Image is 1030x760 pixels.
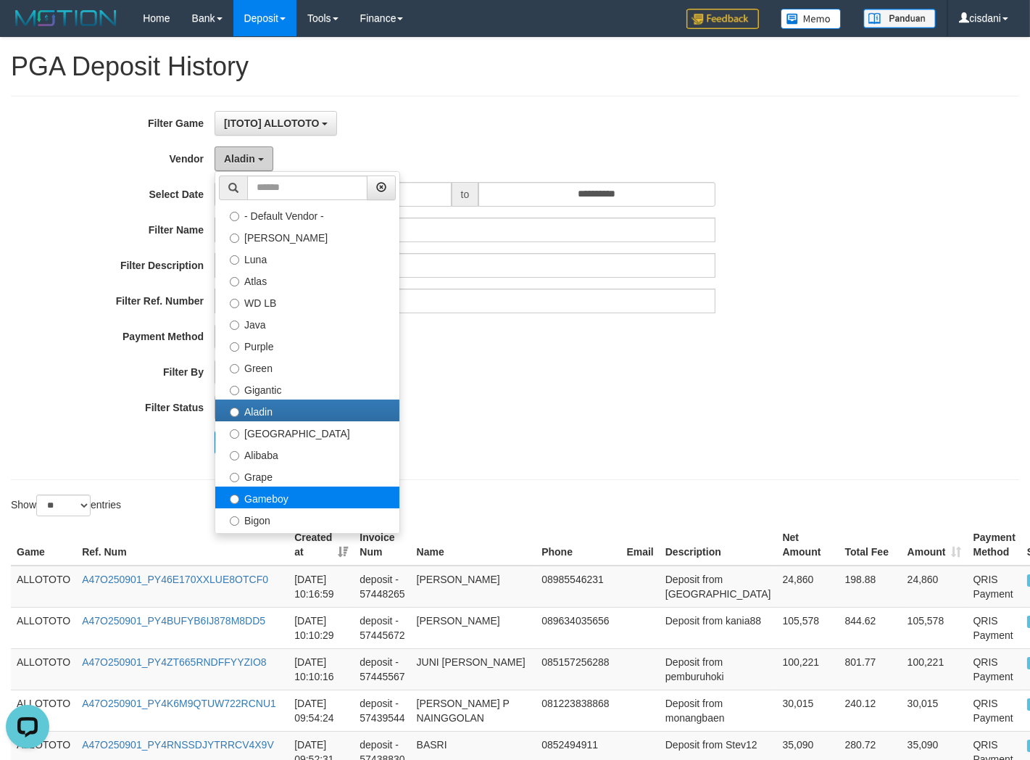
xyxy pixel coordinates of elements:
[354,690,410,731] td: deposit - 57439544
[215,378,399,400] label: Gigantic
[968,648,1021,690] td: QRIS Payment
[354,648,410,690] td: deposit - 57445567
[354,524,410,566] th: Invoice Num
[36,495,91,516] select: Showentries
[839,566,902,608] td: 198.88
[968,566,1021,608] td: QRIS Payment
[777,648,839,690] td: 100,221
[968,690,1021,731] td: QRIS Payment
[215,443,399,465] label: Alibaba
[288,690,354,731] td: [DATE] 09:54:24
[660,648,777,690] td: Deposit from pemburuhoki
[902,648,968,690] td: 100,221
[230,473,239,482] input: Grape
[288,648,354,690] td: [DATE] 10:10:16
[76,524,288,566] th: Ref. Num
[902,607,968,648] td: 105,578
[215,421,399,443] label: [GEOGRAPHIC_DATA]
[215,204,399,226] label: - Default Vendor -
[230,342,239,352] input: Purple
[902,566,968,608] td: 24,860
[230,299,239,308] input: WD LB
[230,212,239,221] input: - Default Vendor -
[411,524,536,566] th: Name
[230,277,239,286] input: Atlas
[536,566,620,608] td: 08985546231
[288,524,354,566] th: Created at: activate to sort column ascending
[215,313,399,334] label: Java
[777,690,839,731] td: 30,015
[215,226,399,247] label: [PERSON_NAME]
[230,516,239,526] input: Bigon
[215,291,399,313] label: WD LB
[215,508,399,530] label: Bigon
[11,648,76,690] td: ALLOTOTO
[230,386,239,395] input: Gigantic
[411,607,536,648] td: [PERSON_NAME]
[215,146,273,171] button: Aladin
[11,566,76,608] td: ALLOTOTO
[288,566,354,608] td: [DATE] 10:16:59
[11,524,76,566] th: Game
[288,607,354,648] td: [DATE] 10:10:29
[11,495,121,516] label: Show entries
[215,356,399,378] label: Green
[224,153,255,165] span: Aladin
[839,648,902,690] td: 801.77
[215,247,399,269] label: Luna
[354,607,410,648] td: deposit - 57445672
[660,524,777,566] th: Description
[902,690,968,731] td: 30,015
[82,656,266,668] a: A47O250901_PY4ZT665RNDFFYYZIO8
[82,615,265,627] a: A47O250901_PY4BUFYB6IJ878M8DD5
[215,400,399,421] label: Aladin
[902,524,968,566] th: Amount: activate to sort column ascending
[11,7,121,29] img: MOTION_logo.png
[215,111,337,136] button: [ITOTO] ALLOTOTO
[82,698,276,709] a: A47O250901_PY4K6M9QTUW722RCNU1
[411,690,536,731] td: [PERSON_NAME] P NAINGGOLAN
[230,495,239,504] input: Gameboy
[536,690,620,731] td: 081223838868
[686,9,759,29] img: Feedback.jpg
[968,607,1021,648] td: QRIS Payment
[620,524,659,566] th: Email
[11,52,1019,81] h1: PGA Deposit History
[11,690,76,731] td: ALLOTOTO
[536,524,620,566] th: Phone
[777,524,839,566] th: Net Amount
[536,648,620,690] td: 085157256288
[411,648,536,690] td: JUNI [PERSON_NAME]
[11,607,76,648] td: ALLOTOTO
[839,607,902,648] td: 844.62
[660,690,777,731] td: Deposit from monangbaen
[82,739,274,751] a: A47O250901_PY4RNSSDJYTRRCV4X9V
[660,607,777,648] td: Deposit from kania88
[230,364,239,373] input: Green
[230,451,239,460] input: Alibaba
[215,334,399,356] label: Purple
[82,574,268,585] a: A47O250901_PY46E170XXLUE8OTCF0
[452,182,479,207] span: to
[6,6,49,49] button: Open LiveChat chat widget
[215,465,399,487] label: Grape
[839,690,902,731] td: 240.12
[777,566,839,608] td: 24,860
[215,487,399,508] label: Gameboy
[839,524,902,566] th: Total Fee
[230,255,239,265] input: Luna
[968,524,1021,566] th: Payment Method
[863,9,936,28] img: panduan.png
[781,9,842,29] img: Button%20Memo.svg
[215,530,399,552] label: Allstar
[230,408,239,417] input: Aladin
[354,566,410,608] td: deposit - 57448265
[224,117,319,129] span: [ITOTO] ALLOTOTO
[230,234,239,243] input: [PERSON_NAME]
[411,566,536,608] td: [PERSON_NAME]
[230,321,239,330] input: Java
[660,566,777,608] td: Deposit from [GEOGRAPHIC_DATA]
[536,607,620,648] td: 089634035656
[777,607,839,648] td: 105,578
[230,429,239,439] input: [GEOGRAPHIC_DATA]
